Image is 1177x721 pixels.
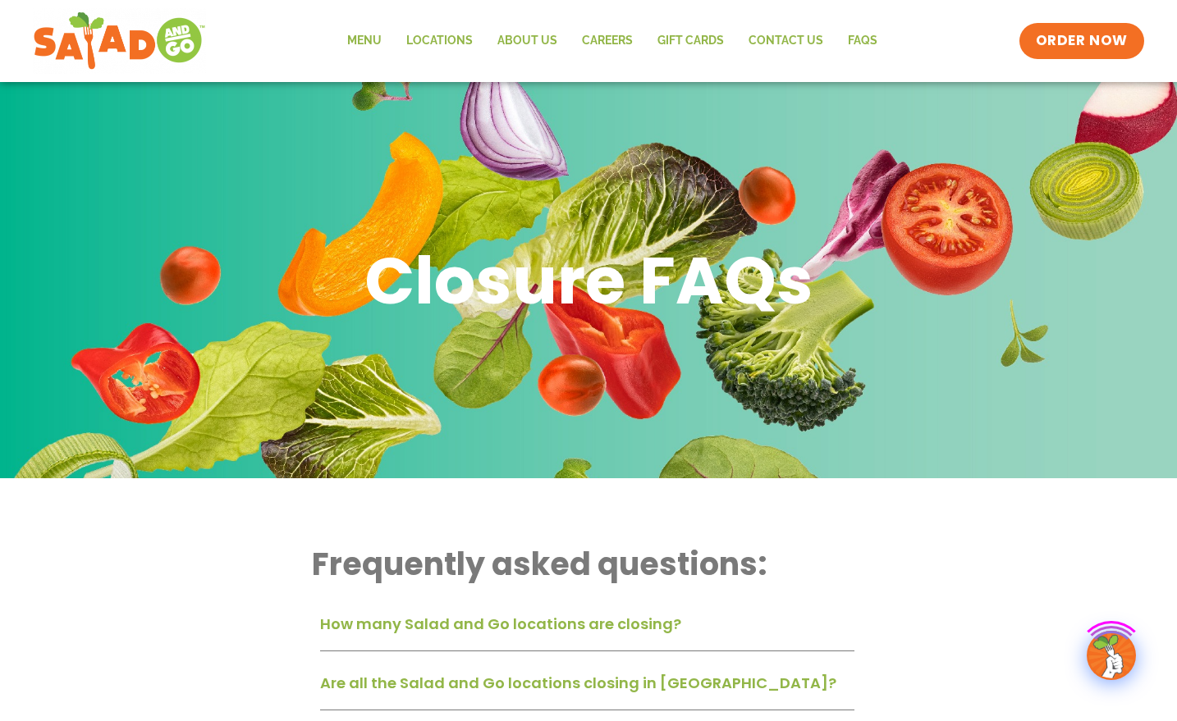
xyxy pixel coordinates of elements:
a: Menu [335,22,394,60]
nav: Menu [335,22,890,60]
a: Are all the Salad and Go locations closing in [GEOGRAPHIC_DATA]? [320,673,836,693]
h2: Frequently asked questions: [312,544,863,584]
a: Careers [570,22,645,60]
h1: Closure FAQs [364,238,813,323]
a: Contact Us [736,22,836,60]
div: How many Salad and Go locations are closing? [320,609,854,651]
a: GIFT CARDS [645,22,736,60]
a: About Us [485,22,570,60]
a: How many Salad and Go locations are closing? [320,614,681,634]
span: ORDER NOW [1036,31,1128,51]
div: Are all the Salad and Go locations closing in [GEOGRAPHIC_DATA]? [320,668,854,710]
a: Locations [394,22,485,60]
a: FAQs [836,22,890,60]
img: new-SAG-logo-768×292 [33,8,206,74]
a: ORDER NOW [1019,23,1144,59]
